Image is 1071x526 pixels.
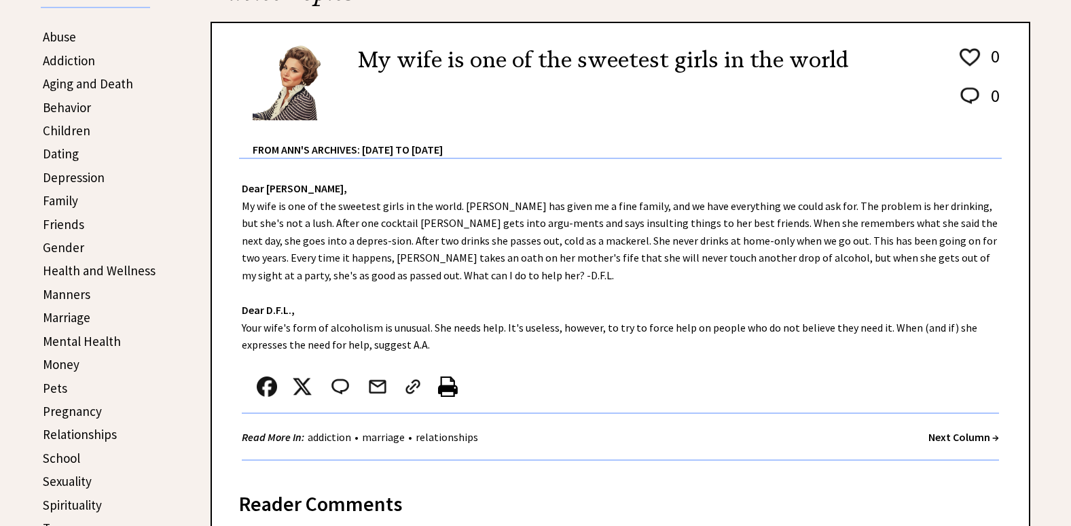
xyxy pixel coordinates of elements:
div: • • [242,429,482,446]
a: Depression [43,169,105,186]
a: Manners [43,286,90,302]
a: Next Column → [928,430,999,444]
a: Marriage [43,309,90,326]
img: heart_outline%201.png [958,46,982,69]
a: marriage [359,430,408,444]
img: x_small.png [292,376,312,397]
strong: Dear D.F.L., [242,303,295,317]
a: Aging and Death [43,75,133,92]
img: link_02.png [403,376,423,397]
a: Dating [43,145,79,162]
img: facebook.png [257,376,277,397]
img: message_round%202.png [329,376,352,397]
div: From Ann's Archives: [DATE] to [DATE] [253,122,1002,158]
a: Money [43,356,79,372]
a: Family [43,192,78,209]
h2: My wife is one of the sweetest girls in the world [358,43,849,76]
td: 0 [984,45,1000,83]
img: printer%20icon.png [438,376,458,397]
a: Addiction [43,52,95,69]
div: My wife is one of the sweetest girls in the world. [PERSON_NAME] has given me a fine family, and ... [212,159,1029,474]
a: Abuse [43,29,76,45]
a: Spirituality [43,497,102,513]
div: Reader Comments [239,489,1002,511]
a: Behavior [43,99,91,116]
a: Sexuality [43,473,92,489]
a: Pets [43,380,67,396]
td: 0 [984,84,1000,120]
img: mail.png [367,376,388,397]
a: Relationships [43,426,117,442]
img: message_round%202.png [958,85,982,107]
a: Health and Wellness [43,262,156,279]
a: Gender [43,239,84,256]
img: Ann6%20v2%20small.png [253,43,338,120]
a: Pregnancy [43,403,102,419]
a: relationships [412,430,482,444]
a: Children [43,122,90,139]
strong: Dear [PERSON_NAME], [242,181,347,195]
a: School [43,450,80,466]
a: addiction [304,430,355,444]
a: Friends [43,216,84,232]
a: Mental Health [43,333,121,349]
strong: Read More In: [242,430,304,444]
